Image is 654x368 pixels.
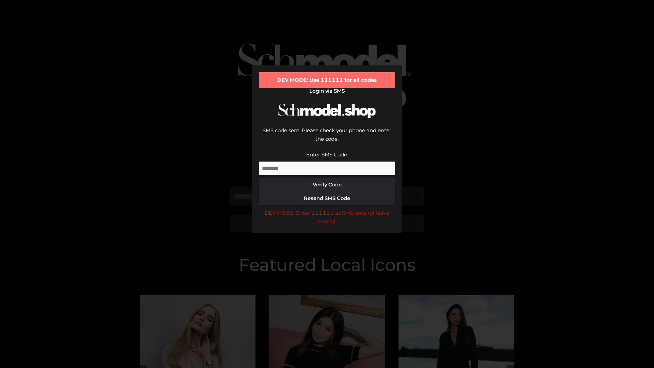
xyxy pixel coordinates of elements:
[259,191,395,205] button: Resend SMS Code
[306,151,348,158] label: Enter SMS Code:
[259,88,395,94] h2: Login via SMS
[259,178,395,191] button: Verify Code
[259,209,395,226] div: DEV MODE: Enter 111111 as SMS code (or leave empty).
[276,97,378,124] img: Schmodel Logo
[259,72,395,88] div: DEV MODE: Use 111111 for all codes
[259,126,395,150] div: SMS code sent. Please check your phone and enter the code.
